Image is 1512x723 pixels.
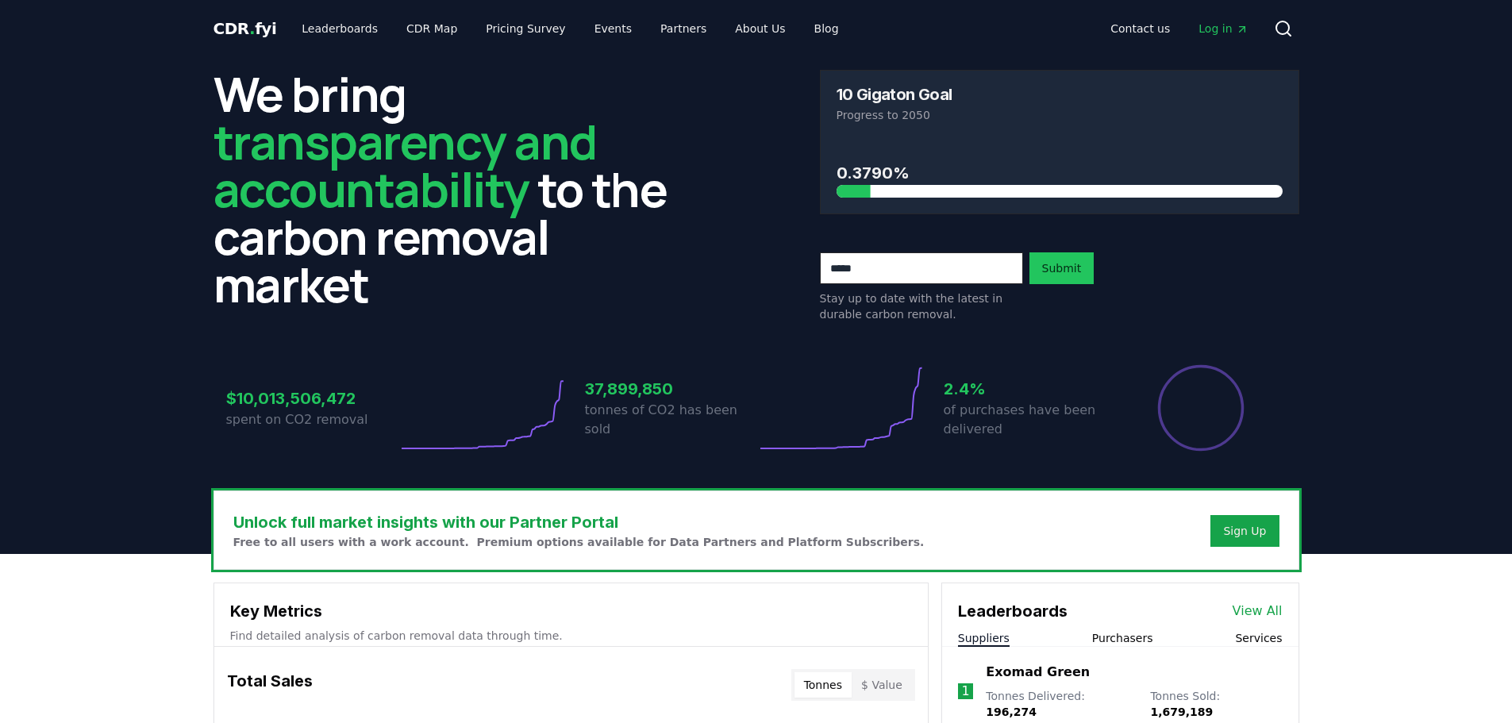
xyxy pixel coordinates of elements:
a: CDR.fyi [214,17,277,40]
p: of purchases have been delivered [944,401,1115,439]
span: 1,679,189 [1150,706,1213,718]
p: Tonnes Sold : [1150,688,1282,720]
button: Tonnes [794,672,852,698]
a: CDR Map [394,14,470,43]
p: spent on CO2 removal [226,410,398,429]
p: Progress to 2050 [837,107,1283,123]
span: transparency and accountability [214,109,597,221]
a: Events [582,14,644,43]
button: Purchasers [1092,630,1153,646]
span: . [249,19,255,38]
a: Pricing Survey [473,14,578,43]
a: Partners [648,14,719,43]
a: Leaderboards [289,14,391,43]
p: Find detailed analysis of carbon removal data through time. [230,628,912,644]
a: Blog [802,14,852,43]
a: About Us [722,14,798,43]
h3: Unlock full market insights with our Partner Portal [233,510,925,534]
nav: Main [289,14,851,43]
a: Sign Up [1223,523,1266,539]
p: 1 [961,682,969,701]
h3: 37,899,850 [585,377,756,401]
h3: Leaderboards [958,599,1068,623]
p: Tonnes Delivered : [986,688,1134,720]
h2: We bring to the carbon removal market [214,70,693,308]
h3: 10 Gigaton Goal [837,87,952,102]
a: Exomad Green [986,663,1090,682]
a: Contact us [1098,14,1183,43]
a: Log in [1186,14,1260,43]
span: CDR fyi [214,19,277,38]
h3: Key Metrics [230,599,912,623]
button: Suppliers [958,630,1010,646]
a: View All [1233,602,1283,621]
p: Free to all users with a work account. Premium options available for Data Partners and Platform S... [233,534,925,550]
p: tonnes of CO2 has been sold [585,401,756,439]
h3: Total Sales [227,669,313,701]
nav: Main [1098,14,1260,43]
h3: 2.4% [944,377,1115,401]
button: Submit [1029,252,1095,284]
h3: 0.3790% [837,161,1283,185]
span: 196,274 [986,706,1037,718]
div: Percentage of sales delivered [1156,363,1245,452]
p: Stay up to date with the latest in durable carbon removal. [820,290,1023,322]
button: $ Value [852,672,912,698]
button: Services [1235,630,1282,646]
span: Log in [1198,21,1248,37]
button: Sign Up [1210,515,1279,547]
h3: $10,013,506,472 [226,386,398,410]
